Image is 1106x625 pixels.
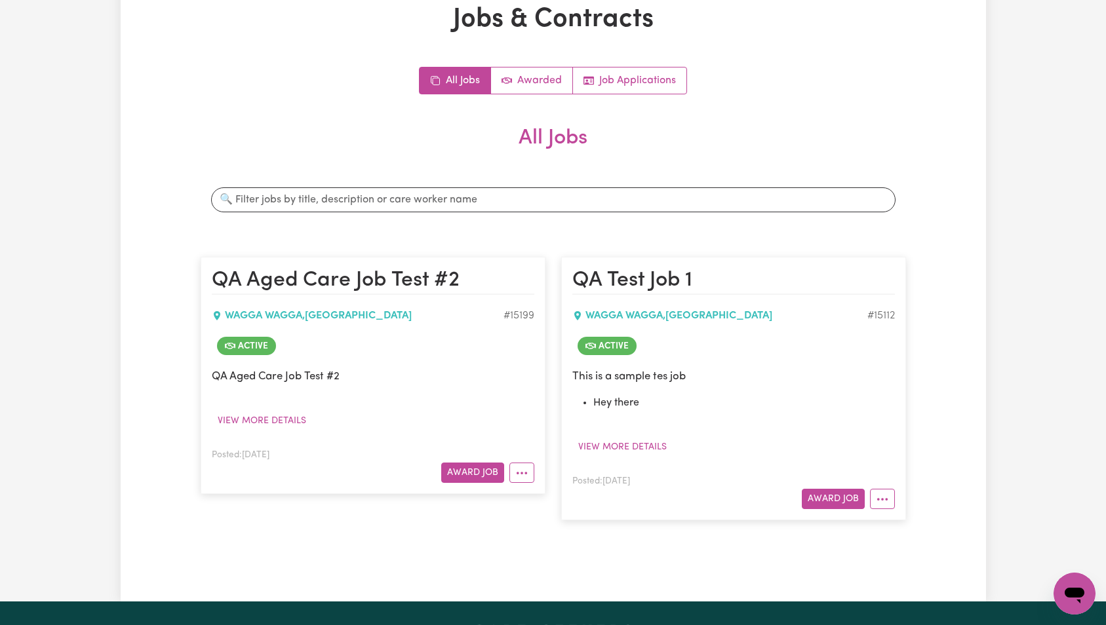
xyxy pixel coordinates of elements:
button: More options [870,489,895,509]
button: View more details [212,411,312,431]
p: QA Aged Care Job Test #2 [212,368,534,385]
span: Posted: [DATE] [572,477,630,485]
a: All jobs [420,67,491,94]
li: Hey there [593,395,895,411]
div: Job ID #15199 [504,308,534,324]
button: More options [509,463,534,483]
a: Job applications [573,67,686,94]
button: Award Job [802,489,865,509]
span: Job is active [578,337,637,355]
div: Job ID #15112 [867,308,895,324]
h2: All Jobs [201,126,906,172]
button: View more details [572,437,673,457]
input: 🔍 Filter jobs by title, description or care worker name [211,187,896,212]
span: Job is active [217,337,276,355]
div: WAGGA WAGGA , [GEOGRAPHIC_DATA] [572,308,867,324]
h1: Jobs & Contracts [201,4,906,35]
p: This is a sample tes job [572,368,895,385]
a: Active jobs [491,67,573,94]
h2: QA Test Job 1 [572,268,895,294]
span: Posted: [DATE] [212,451,269,459]
div: WAGGA WAGGA , [GEOGRAPHIC_DATA] [212,308,504,324]
iframe: Button to launch messaging window [1054,573,1096,615]
h2: QA Aged Care Job Test #2 [212,268,534,294]
button: Award Job [441,463,504,483]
